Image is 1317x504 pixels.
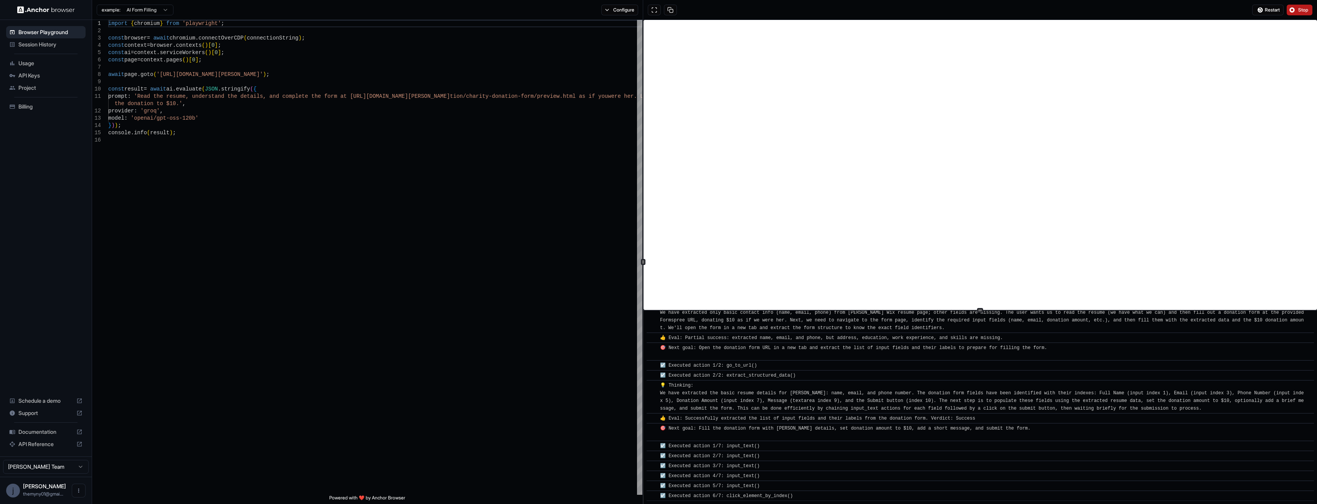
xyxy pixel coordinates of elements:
span: = [147,42,150,48]
span: ​ [650,472,654,480]
span: , [182,100,185,107]
span: ☑️ Executed action 6/7: click_element_by_index() [660,493,793,499]
span: 👍 Eval: Partial success: extracted name, email, and phone, but address, education, work experienc... [660,335,1003,341]
span: 0 [215,49,218,56]
span: info [134,130,147,136]
span: = [147,35,150,41]
span: serviceWorkers [160,49,205,56]
span: const [108,57,124,63]
span: ] [215,42,218,48]
span: import [108,20,127,26]
span: evaluate [176,86,201,92]
span: ; [221,49,224,56]
span: pages [166,57,182,63]
span: ) [186,57,189,63]
div: Session History [6,38,86,51]
span: connectOverCDP [198,35,244,41]
span: = [131,49,134,56]
span: chromium [170,35,195,41]
span: Documentation [18,428,73,436]
div: API Reference [6,438,86,450]
span: prompt [108,93,127,99]
span: 💡 Thinking: We have extracted the basic resume details for [PERSON_NAME]: name, email, and phone ... [660,383,1304,411]
span: ( [153,71,157,77]
span: 0 [192,57,195,63]
span: 👍 Eval: Successfully extracted the list of input fields and their labels from the donation form. ... [660,416,975,421]
div: 9 [92,78,101,86]
div: 3 [92,35,101,42]
span: . [173,42,176,48]
span: ) [263,71,266,77]
span: } [108,122,111,128]
span: context [140,57,163,63]
span: ( [205,49,208,56]
span: 'openai/gpt-oss-120b' [131,115,198,121]
span: ( [147,130,150,136]
span: model [108,115,124,121]
div: Project [6,82,86,94]
span: ) [170,130,173,136]
span: { [253,86,256,92]
span: browser [150,42,173,48]
span: ; [173,130,176,136]
span: ; [198,57,201,63]
span: } [160,20,163,26]
span: 0 [211,42,215,48]
span: Schedule a demo [18,397,73,405]
span: ​ [650,482,654,490]
span: ( [244,35,247,41]
span: result [124,86,144,92]
span: ] [218,49,221,56]
span: ​ [650,362,654,369]
div: Support [6,407,86,419]
span: from [166,20,179,26]
div: Usage [6,57,86,69]
span: Browser Playground [18,28,83,36]
span: Support [18,409,73,417]
div: Schedule a demo [6,395,86,407]
span: . [173,86,176,92]
span: : [124,115,127,121]
span: ​ [650,452,654,460]
div: 10 [92,86,101,93]
span: { [131,20,134,26]
span: 🎯 Next goal: Open the donation form URL in a new tab and extract the list of input fields and the... [660,345,1047,358]
span: ​ [650,382,654,389]
div: 5 [92,49,101,56]
span: . [195,35,198,41]
span: . [218,86,221,92]
span: ​ [650,462,654,470]
span: ai [124,49,131,56]
div: 8 [92,71,101,78]
span: JSON [205,86,218,92]
div: 6 [92,56,101,64]
span: ; [302,35,305,41]
span: were her. Limit [608,93,656,99]
span: const [108,49,124,56]
span: , [160,108,163,114]
span: contexts [176,42,201,48]
span: [ [189,57,192,63]
span: result [150,130,169,136]
div: Documentation [6,426,86,438]
span: ☑️ Executed action 5/7: input_text() [660,483,760,489]
span: 💡 Thinking: We have extracted only basic contact info (name, email, phone) from [PERSON_NAME] Wix... [660,302,1307,331]
span: API Keys [18,72,83,79]
span: connectionString [247,35,298,41]
div: 2 [92,27,101,35]
div: 13 [92,115,101,122]
span: ( [202,42,205,48]
span: ] [195,57,198,63]
span: example: [102,7,120,13]
span: const [108,86,124,92]
span: Usage [18,59,83,67]
button: Restart [1252,5,1284,15]
span: provider [108,108,134,114]
span: const [108,35,124,41]
span: Stop [1298,7,1309,13]
span: page [124,71,137,77]
span: ​ [650,492,654,500]
span: stringify [221,86,250,92]
span: ​ [650,334,654,342]
span: browser [124,35,147,41]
